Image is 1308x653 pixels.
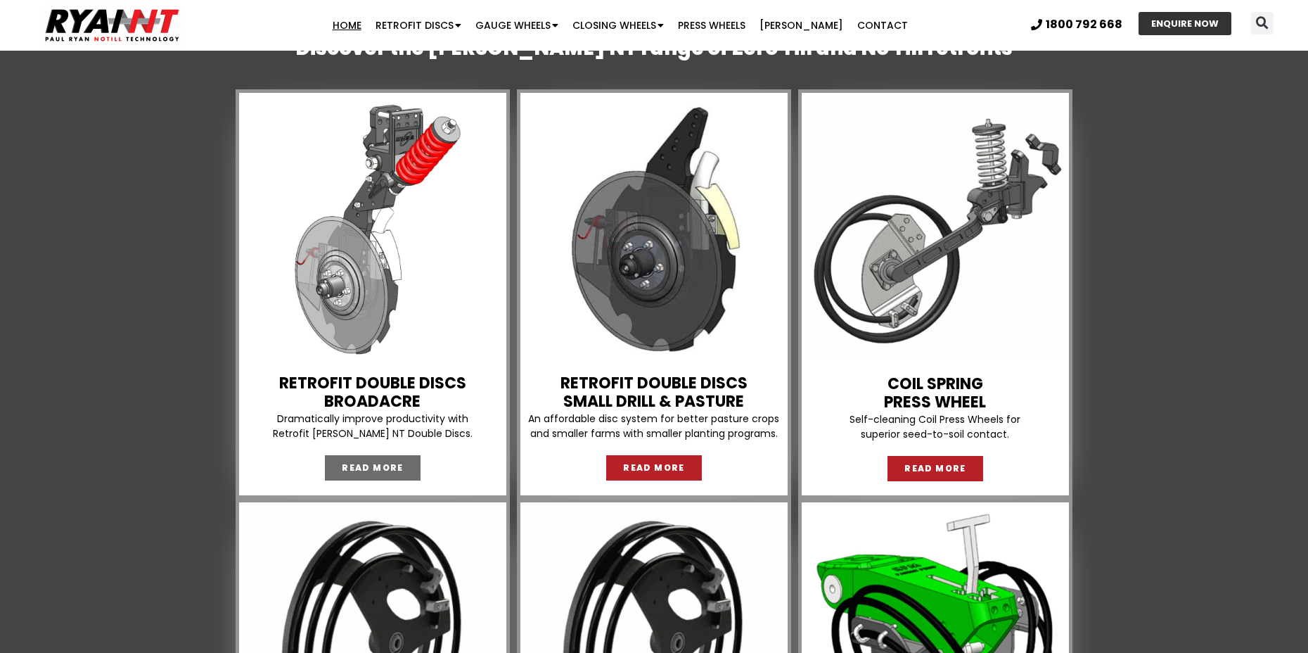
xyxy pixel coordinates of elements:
[1251,12,1274,34] div: Search
[342,464,404,472] span: READ MORE
[524,100,784,360] img: Retrofit double disc
[884,373,986,413] a: COIL SPRINGPRESS WHEEL
[254,11,987,39] nav: Menu
[850,11,915,39] a: Contact
[1031,19,1122,30] a: 1800 792 668
[887,456,983,481] a: READ MORE
[325,455,421,481] a: READ MORE
[606,455,702,481] a: READ MORE
[368,11,468,39] a: Retrofit Discs
[42,4,183,47] img: Ryan NT logo
[468,11,565,39] a: Gauge Wheels
[232,36,1076,61] h2: Discover the [PERSON_NAME] NT range of Zero Till and No Till retrofits
[1139,12,1231,35] a: ENQUIRE NOW
[243,100,503,360] img: Retrofit tyne and double disc. Seeder bar
[326,11,368,39] a: Home
[904,464,966,473] span: READ MORE
[752,11,850,39] a: [PERSON_NAME]
[623,464,685,472] span: READ MORE
[524,412,784,441] p: An affordable disc system for better pasture crops and smaller farms with smaller planting programs.
[560,372,748,412] a: Retrofit Double DiscsSMALL DRILL & PASTURE
[1151,19,1219,28] span: ENQUIRE NOW
[279,372,466,412] a: Retrofit Double DiscsBROADACRE
[565,11,671,39] a: Closing Wheels
[671,11,752,39] a: Press Wheels
[805,100,1065,360] img: RYAN NT Press Wheel
[243,412,503,441] p: Dramatically improve productivity with Retrofit [PERSON_NAME] NT Double Discs.
[1046,19,1122,30] span: 1800 792 668
[805,412,1065,442] p: Self-cleaning Coil Press Wheels for superior seed-to-soil contact.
